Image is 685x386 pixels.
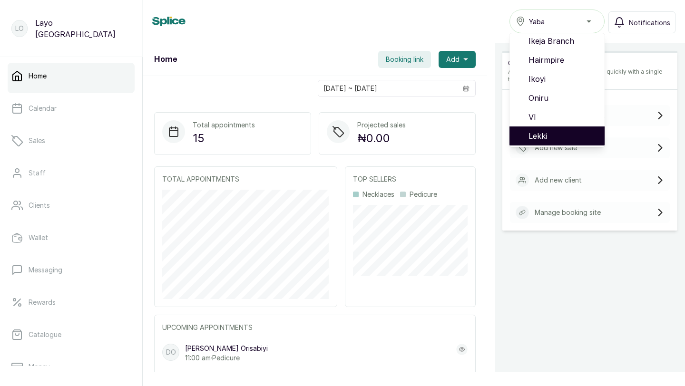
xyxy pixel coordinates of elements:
[15,24,24,33] p: LO
[35,17,131,40] p: Layo [GEOGRAPHIC_DATA]
[8,289,135,316] a: Rewards
[29,136,45,145] p: Sales
[185,353,268,363] p: 11:00 am · Pedicure
[410,190,437,199] p: Pedicure
[608,11,675,33] button: Notifications
[528,54,597,66] span: Hairmpire
[529,17,545,27] span: Yaba
[446,55,460,64] span: Add
[29,201,50,210] p: Clients
[463,85,470,92] svg: calendar
[29,71,47,81] p: Home
[509,10,605,33] button: Yaba
[378,51,431,68] button: Booking link
[162,174,329,184] p: TOTAL APPOINTMENTS
[528,111,597,123] span: VI
[528,35,597,47] span: Ikeja Branch
[362,190,394,199] p: Necklaces
[185,344,268,353] p: [PERSON_NAME] Orisabiyi
[535,208,601,217] p: Manage booking site
[8,224,135,251] a: Wallet
[154,54,177,65] h1: Home
[29,330,61,339] p: Catalogue
[353,174,468,184] p: TOP SELLERS
[29,168,46,178] p: Staff
[8,160,135,186] a: Staff
[29,233,48,242] p: Wallet
[8,354,135,380] a: Money
[386,55,423,64] span: Booking link
[29,362,50,372] p: Money
[535,143,577,153] p: Add new sale
[357,130,406,147] p: ₦0.00
[193,130,255,147] p: 15
[8,63,135,89] a: Home
[29,265,62,275] p: Messaging
[8,257,135,283] a: Messaging
[8,95,135,122] a: Calendar
[29,104,57,113] p: Calendar
[629,18,670,28] span: Notifications
[439,51,476,68] button: Add
[528,92,597,104] span: Oniru
[509,33,605,147] ul: Yaba
[357,120,406,130] p: Projected sales
[508,58,672,68] p: Quick Actions
[8,192,135,219] a: Clients
[29,298,56,307] p: Rewards
[528,73,597,85] span: Ikoyi
[166,347,176,357] p: DO
[508,68,672,83] p: Add appointments, sales, or clients quickly with a single tap.
[8,127,135,154] a: Sales
[162,323,468,332] p: UPCOMING APPOINTMENTS
[193,120,255,130] p: Total appointments
[318,80,457,96] input: Select date
[8,321,135,348] a: Catalogue
[528,130,597,142] span: Lekki
[535,175,582,185] p: Add new client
